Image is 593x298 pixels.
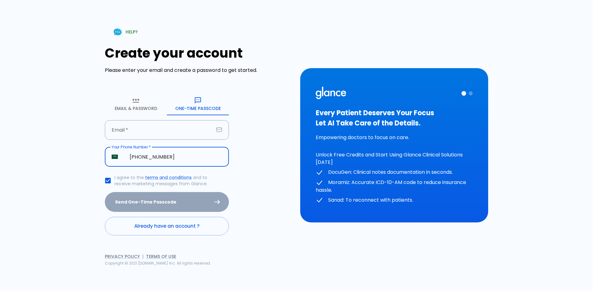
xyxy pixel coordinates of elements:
p: DocuGen: Clinical notes documentation in seconds. [316,169,473,176]
a: Terms of Use [146,253,176,260]
h1: Create your account [105,46,293,61]
button: One-Time Passcode [167,93,229,115]
button: Select country [109,151,120,162]
p: Unlock Free Credits and Start Using Glance Clinical Solutions [DATE] [316,151,473,166]
p: Please enter your email and create a password to get started. [105,67,293,74]
p: Moramiz: Accurate ICD-10-AM code to reduce insurance hassle. [316,179,473,194]
span: | [142,253,144,260]
img: Chat Support [112,27,123,37]
a: Already have an account ? [105,217,229,235]
img: unknown [112,155,118,159]
p: Sanad: To reconnect with patients. [316,196,473,204]
span: Copyright © 2021 [DOMAIN_NAME] Inc. All rights reserved. [105,261,211,266]
input: your.email@example.com [105,120,214,140]
a: Privacy Policy [105,253,140,260]
h3: Every Patient Deserves Your Focus Let AI Take Care of the Details. [316,108,473,128]
a: HELP? [105,24,145,40]
p: I agree to the and to receive marketing messages from Glance. [114,174,224,187]
button: Email & Password [105,93,167,115]
p: Empowering doctors to focus on care. [316,134,473,141]
a: terms and conditions [145,174,192,181]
